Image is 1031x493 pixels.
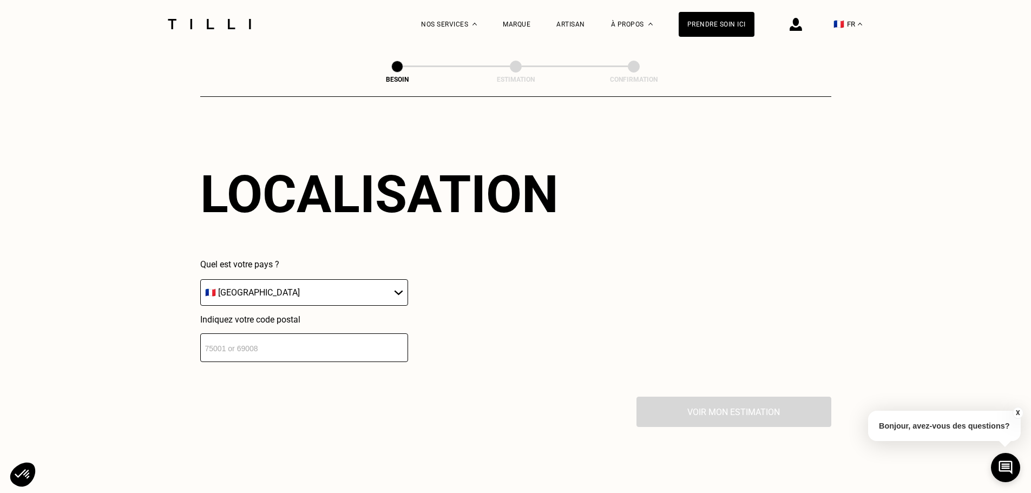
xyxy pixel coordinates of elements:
input: 75001 or 69008 [200,333,408,362]
a: Prendre soin ici [679,12,754,37]
div: Localisation [200,164,559,225]
img: Menu déroulant à propos [648,23,653,25]
p: Bonjour, avez-vous des questions? [868,411,1021,441]
a: Marque [503,21,530,28]
div: Estimation [462,76,570,83]
p: Indiquez votre code postal [200,314,408,325]
button: X [1012,407,1023,419]
img: icône connexion [790,18,802,31]
span: 🇫🇷 [833,19,844,29]
div: Confirmation [580,76,688,83]
div: Besoin [343,76,451,83]
img: menu déroulant [858,23,862,25]
a: Artisan [556,21,585,28]
img: Menu déroulant [472,23,477,25]
p: Quel est votre pays ? [200,259,408,269]
img: Logo du service de couturière Tilli [164,19,255,29]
